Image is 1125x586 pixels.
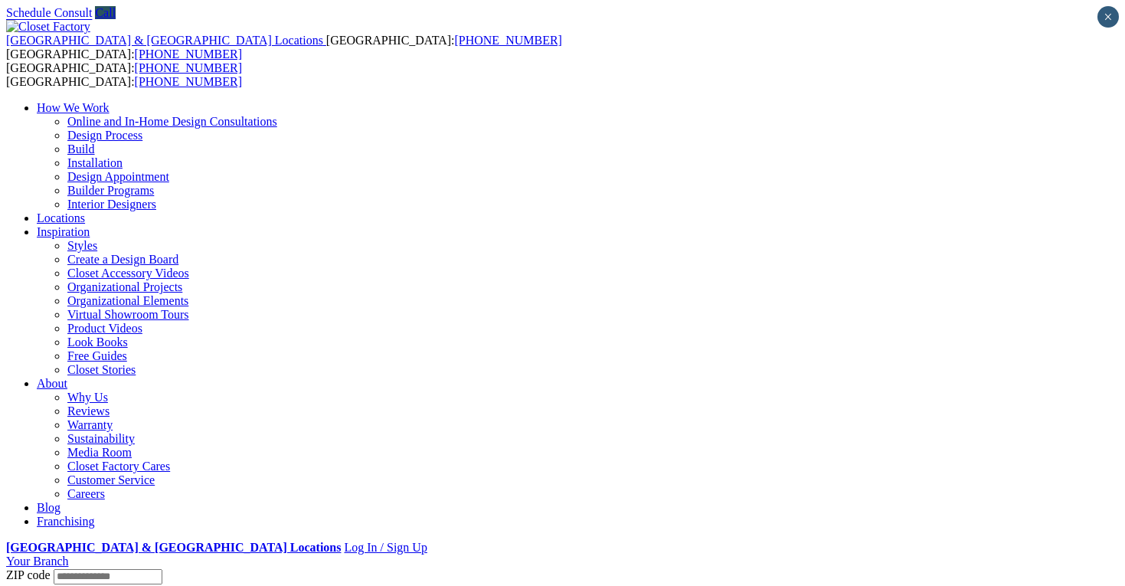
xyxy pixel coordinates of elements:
a: Schedule Consult [6,6,92,19]
a: Sustainability [67,432,135,445]
a: Closet Accessory Videos [67,267,189,280]
a: Organizational Projects [67,280,182,293]
a: Franchising [37,515,95,528]
a: Product Videos [67,322,142,335]
a: Locations [37,211,85,224]
a: Free Guides [67,349,127,362]
a: Design Appointment [67,170,169,183]
a: Warranty [67,418,113,431]
a: Design Process [67,129,142,142]
a: [PHONE_NUMBER] [135,47,242,61]
a: Customer Service [67,473,155,486]
a: Why Us [67,391,108,404]
a: Interior Designers [67,198,156,211]
a: Create a Design Board [67,253,178,266]
a: Call [95,6,116,19]
a: Closet Factory Cares [67,460,170,473]
a: Inspiration [37,225,90,238]
a: Careers [67,487,105,500]
span: ZIP code [6,568,51,581]
a: Build [67,142,95,156]
a: Reviews [67,404,110,417]
a: How We Work [37,101,110,114]
button: Close [1097,6,1119,28]
span: [GEOGRAPHIC_DATA]: [GEOGRAPHIC_DATA]: [6,61,242,88]
a: Blog [37,501,61,514]
a: Styles [67,239,97,252]
a: Log In / Sign Up [344,541,427,554]
a: [PHONE_NUMBER] [135,61,242,74]
a: [GEOGRAPHIC_DATA] & [GEOGRAPHIC_DATA] Locations [6,541,341,554]
a: Virtual Showroom Tours [67,308,189,321]
a: Closet Stories [67,363,136,376]
a: Online and In-Home Design Consultations [67,115,277,128]
a: Builder Programs [67,184,154,197]
input: Enter your Zip code [54,569,162,584]
a: Look Books [67,336,128,349]
a: Organizational Elements [67,294,188,307]
a: [PHONE_NUMBER] [454,34,561,47]
a: About [37,377,67,390]
a: [PHONE_NUMBER] [135,75,242,88]
img: Closet Factory [6,20,90,34]
span: [GEOGRAPHIC_DATA] & [GEOGRAPHIC_DATA] Locations [6,34,323,47]
a: [GEOGRAPHIC_DATA] & [GEOGRAPHIC_DATA] Locations [6,34,326,47]
span: [GEOGRAPHIC_DATA]: [GEOGRAPHIC_DATA]: [6,34,562,61]
a: Your Branch [6,555,68,568]
a: Media Room [67,446,132,459]
a: Installation [67,156,123,169]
